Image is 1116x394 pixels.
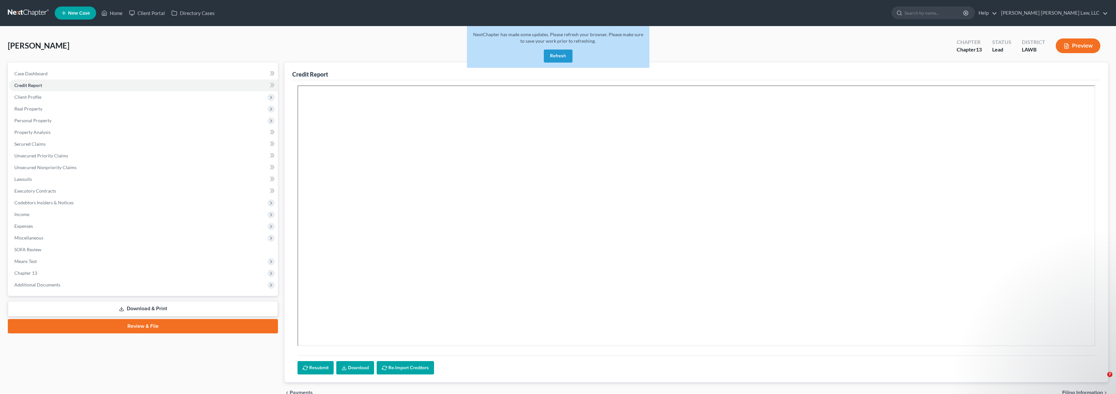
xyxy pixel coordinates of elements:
[9,126,278,138] a: Property Analysis
[126,7,168,19] a: Client Portal
[297,361,334,375] button: Resubmit
[9,185,278,197] a: Executory Contracts
[8,41,69,50] span: [PERSON_NAME]
[9,173,278,185] a: Lawsuits
[14,106,42,111] span: Real Property
[998,7,1108,19] a: [PERSON_NAME] [PERSON_NAME] Law, LLC
[14,71,48,76] span: Case Dashboard
[905,7,964,19] input: Search by name...
[14,118,51,123] span: Personal Property
[957,38,982,46] div: Chapter
[14,282,60,287] span: Additional Documents
[98,7,126,19] a: Home
[68,11,90,16] span: New Case
[14,153,68,158] span: Unsecured Priority Claims
[1056,38,1100,53] button: Preview
[1022,38,1045,46] div: District
[14,165,77,170] span: Unsecured Nonpriority Claims
[473,32,643,44] span: NextChapter has made some updates. Please refresh your browser. Please make sure to save your wor...
[336,361,374,375] a: Download
[14,176,32,182] span: Lawsuits
[14,129,51,135] span: Property Analysis
[14,82,42,88] span: Credit Report
[992,46,1011,53] div: Lead
[14,258,37,264] span: Means Test
[957,46,982,53] div: Chapter
[14,270,37,276] span: Chapter 13
[1107,372,1112,377] span: 7
[1094,372,1109,387] iframe: Intercom live chat
[14,235,43,241] span: Miscellaneous
[292,70,328,78] div: Credit Report
[976,46,982,52] span: 13
[975,7,997,19] a: Help
[9,138,278,150] a: Secured Claims
[14,141,46,147] span: Secured Claims
[8,301,278,316] a: Download & Print
[14,247,41,252] span: SOFA Review
[9,162,278,173] a: Unsecured Nonpriority Claims
[8,319,278,333] a: Review & File
[168,7,218,19] a: Directory Cases
[9,68,278,80] a: Case Dashboard
[9,150,278,162] a: Unsecured Priority Claims
[1022,46,1045,53] div: LAWB
[544,50,572,63] button: Refresh
[14,94,41,100] span: Client Profile
[9,80,278,91] a: Credit Report
[9,244,278,255] a: SOFA Review
[992,38,1011,46] div: Status
[14,212,29,217] span: Income
[14,200,74,205] span: Codebtors Insiders & Notices
[14,188,56,194] span: Executory Contracts
[377,361,434,375] button: Re-Import Creditors
[14,223,33,229] span: Expenses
